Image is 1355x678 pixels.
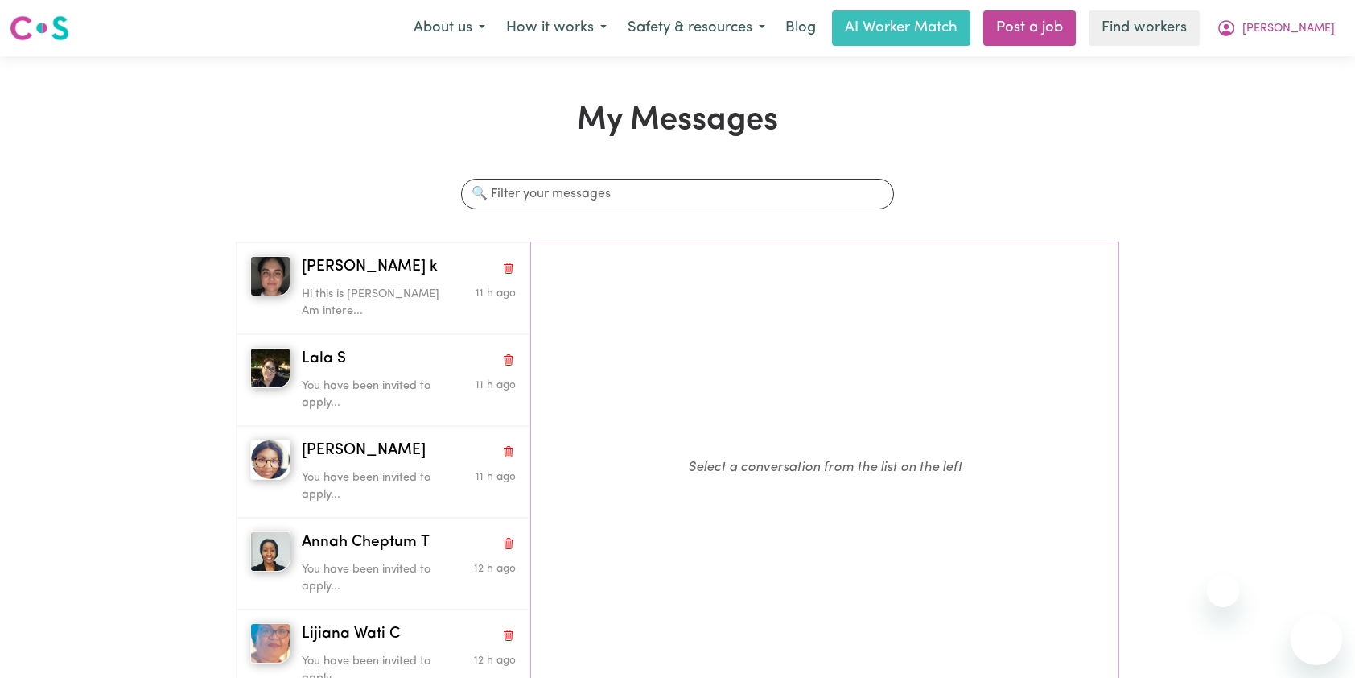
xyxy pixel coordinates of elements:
span: Message sent on September 0, 2025 [476,288,516,299]
a: Careseekers logo [10,10,69,47]
a: Post a job [983,10,1076,46]
img: Mariama J [250,440,290,480]
span: Lijiana Wati C [302,623,400,647]
span: Message sent on September 0, 2025 [474,655,516,666]
span: Message sent on September 0, 2025 [476,380,516,391]
input: 🔍 Filter your messages [461,179,893,209]
button: Delete conversation [501,257,516,278]
button: Delete conversation [501,440,516,461]
img: Annah Cheptum T [250,531,290,572]
img: Careseekers logo [10,14,69,43]
button: Safety & resources [617,11,776,45]
button: About us [403,11,496,45]
p: Hi this is [PERSON_NAME] Am intere... [302,286,444,320]
em: Select a conversation from the list on the left [688,461,962,474]
button: Amandeep k[PERSON_NAME] kDelete conversationHi this is [PERSON_NAME] Am intere...Message sent on ... [237,242,529,334]
button: Lala SLala SDelete conversationYou have been invited to apply...Message sent on September 0, 2025 [237,334,529,426]
iframe: Button to launch messaging window [1291,614,1342,665]
span: [PERSON_NAME] [1242,20,1335,38]
span: [PERSON_NAME] [302,440,426,463]
button: Mariama J[PERSON_NAME]Delete conversationYou have been invited to apply...Message sent on Septemb... [237,426,529,518]
p: You have been invited to apply... [302,378,444,412]
button: Delete conversation [501,349,516,370]
button: Delete conversation [501,532,516,553]
a: AI Worker Match [832,10,970,46]
button: My Account [1206,11,1345,45]
button: Delete conversation [501,624,516,645]
iframe: Close message [1207,575,1239,607]
p: You have been invited to apply... [302,469,444,504]
img: Lala S [250,348,290,388]
h1: My Messages [236,101,1120,140]
span: Lala S [302,348,346,371]
span: [PERSON_NAME] k [302,256,438,279]
span: Message sent on September 0, 2025 [474,564,516,574]
a: Find workers [1089,10,1200,46]
span: Annah Cheptum T [302,531,430,555]
button: Annah Cheptum TAnnah Cheptum TDelete conversationYou have been invited to apply...Message sent on... [237,518,529,610]
button: How it works [496,11,617,45]
span: Message sent on September 0, 2025 [476,472,516,482]
img: Lijiana Wati C [250,623,290,664]
a: Blog [776,10,826,46]
p: You have been invited to apply... [302,561,444,596]
img: Amandeep k [250,256,290,296]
